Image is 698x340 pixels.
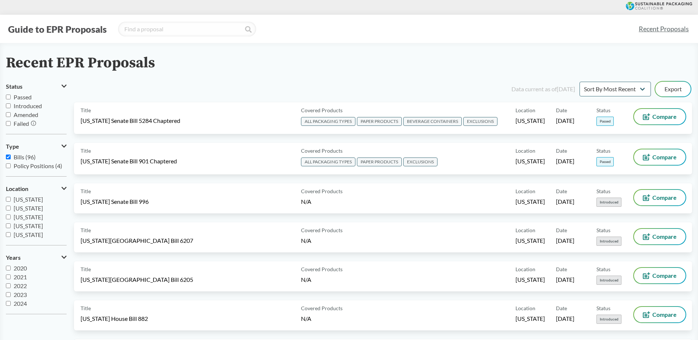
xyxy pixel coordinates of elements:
[14,162,62,169] span: Policy Positions (4)
[596,226,610,234] span: Status
[301,315,311,322] span: N/A
[6,55,155,71] h2: Recent EPR Proposals
[6,112,11,117] input: Amended
[635,21,692,37] a: Recent Proposals
[14,291,27,298] span: 2023
[652,114,677,120] span: Compare
[515,265,535,273] span: Location
[556,226,567,234] span: Date
[596,276,621,285] span: Introduced
[515,157,545,165] span: [US_STATE]
[357,117,402,126] span: PAPER PRODUCTS
[14,300,27,307] span: 2024
[81,198,149,206] span: [US_STATE] Senate Bill 996
[6,283,11,288] input: 2022
[515,106,535,114] span: Location
[556,157,574,165] span: [DATE]
[14,153,36,160] span: Bills (96)
[81,315,148,323] span: [US_STATE] House Bill 882
[14,196,43,203] span: [US_STATE]
[6,183,67,195] button: Location
[6,232,11,237] input: [US_STATE]
[556,106,567,114] span: Date
[6,185,28,192] span: Location
[14,93,32,100] span: Passed
[14,282,27,289] span: 2022
[14,213,43,220] span: [US_STATE]
[463,117,497,126] span: EXCLUSIONS
[6,215,11,219] input: [US_STATE]
[596,147,610,155] span: Status
[81,106,91,114] span: Title
[403,117,462,126] span: BEVERAGE CONTAINERS
[6,23,109,35] button: Guide to EPR Proposals
[81,147,91,155] span: Title
[596,304,610,312] span: Status
[655,82,691,96] button: Export
[301,147,343,155] span: Covered Products
[515,187,535,195] span: Location
[556,276,574,284] span: [DATE]
[652,154,677,160] span: Compare
[118,22,256,36] input: Find a proposal
[515,198,545,206] span: [US_STATE]
[301,304,343,312] span: Covered Products
[81,187,91,195] span: Title
[14,265,27,272] span: 2020
[6,197,11,202] input: [US_STATE]
[556,147,567,155] span: Date
[634,109,685,124] button: Compare
[14,231,43,238] span: [US_STATE]
[6,254,21,261] span: Years
[6,292,11,297] input: 2023
[556,237,574,245] span: [DATE]
[634,229,685,244] button: Compare
[14,273,27,280] span: 2021
[511,85,575,93] div: Data current as of [DATE]
[634,190,685,205] button: Compare
[357,157,402,166] span: PAPER PRODUCTS
[6,103,11,108] input: Introduced
[6,83,22,90] span: Status
[14,111,38,118] span: Amended
[6,140,67,153] button: Type
[634,268,685,283] button: Compare
[6,163,11,168] input: Policy Positions (4)
[81,117,180,125] span: [US_STATE] Senate Bill 5284 Chaptered
[515,304,535,312] span: Location
[556,187,567,195] span: Date
[301,198,311,205] span: N/A
[596,106,610,114] span: Status
[556,265,567,273] span: Date
[556,198,574,206] span: [DATE]
[301,237,311,244] span: N/A
[301,106,343,114] span: Covered Products
[6,223,11,228] input: [US_STATE]
[556,315,574,323] span: [DATE]
[556,304,567,312] span: Date
[81,276,193,284] span: [US_STATE][GEOGRAPHIC_DATA] Bill 6205
[6,206,11,210] input: [US_STATE]
[301,117,355,126] span: ALL PACKAGING TYPES
[596,315,621,324] span: Introduced
[6,301,11,306] input: 2024
[6,155,11,159] input: Bills (96)
[6,95,11,99] input: Passed
[652,273,677,279] span: Compare
[596,237,621,246] span: Introduced
[556,117,574,125] span: [DATE]
[596,198,621,207] span: Introduced
[515,276,545,284] span: [US_STATE]
[301,276,311,283] span: N/A
[14,205,43,212] span: [US_STATE]
[6,251,67,264] button: Years
[596,187,610,195] span: Status
[634,149,685,165] button: Compare
[515,147,535,155] span: Location
[301,187,343,195] span: Covered Products
[81,304,91,312] span: Title
[515,237,545,245] span: [US_STATE]
[81,157,177,165] span: [US_STATE] Senate Bill 901 Chaptered
[515,117,545,125] span: [US_STATE]
[301,265,343,273] span: Covered Products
